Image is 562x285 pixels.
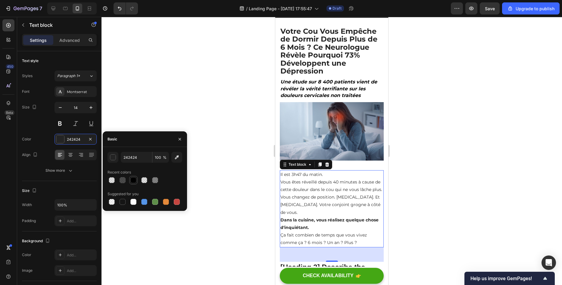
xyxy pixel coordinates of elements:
div: Align [22,151,39,159]
div: Show more [45,168,73,174]
span: Paragraph 1* [57,73,80,79]
div: Text style [22,58,39,64]
div: Width [22,202,32,208]
button: Paragraph 1* [55,70,97,81]
input: Auto [55,199,96,210]
button: Upgrade to publish [502,2,560,14]
div: Add... [67,268,95,274]
span: Save [485,6,495,11]
button: Show survey - Help us improve GemPages! [470,275,549,282]
div: Add... [67,218,95,224]
div: 450 [6,64,14,69]
div: Basic [108,136,117,142]
button: CHECK AVAILABILITY [5,251,108,267]
div: Upgrade to publish [507,5,554,12]
span: % [163,155,167,160]
button: Show more [22,165,97,176]
p: Advanced [59,37,80,43]
span: Help us improve GemPages! [470,276,542,281]
iframe: Design area [275,17,388,285]
div: Font [22,89,30,94]
p: Text block [29,21,80,29]
div: Color [22,252,31,258]
div: Suggested for you [108,191,139,197]
div: Add... [67,252,95,258]
div: Styles [22,73,33,79]
p: 7 [39,5,42,12]
button: Save [480,2,500,14]
span: / [246,5,248,12]
div: Montserrat [67,89,95,95]
input: Eg: FFFFFF [121,152,152,163]
div: Image [22,268,33,273]
div: 242424 [67,137,84,142]
div: Beta [5,110,14,115]
div: Color [22,136,31,142]
div: Size [22,103,38,111]
div: Recent colors [108,170,131,175]
div: Open Intercom Messenger [542,255,556,270]
div: Undo/Redo [114,2,138,14]
div: Background [22,237,51,245]
p: [Heading 2] Describe the timeframe to achieve the desired results [5,246,108,274]
button: 7 [2,2,45,14]
span: Draft [333,6,342,11]
div: Size [22,187,38,195]
p: Settings [30,37,47,43]
div: CHECK AVAILABILITY [27,256,78,262]
span: Landing Page - [DATE] 17:55:47 [249,5,312,12]
div: Padding [22,218,36,224]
